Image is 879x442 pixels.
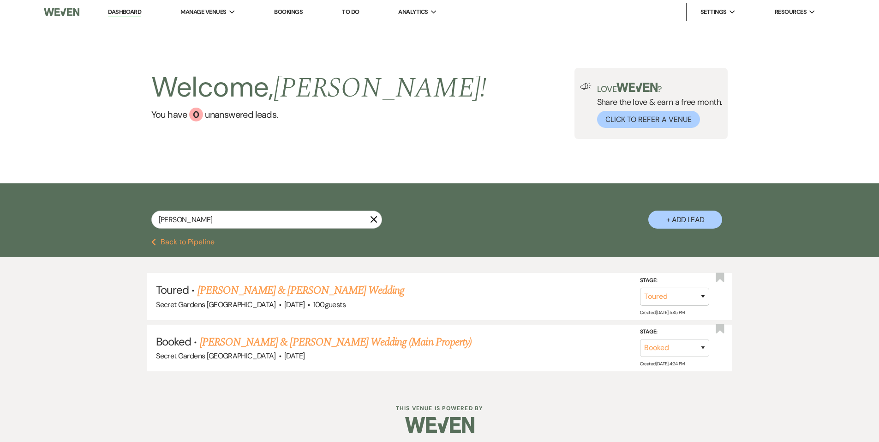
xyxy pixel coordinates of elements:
span: Secret Gardens [GEOGRAPHIC_DATA] [156,300,276,309]
h2: Welcome, [151,68,487,108]
button: Click to Refer a Venue [597,111,700,128]
span: Manage Venues [180,7,226,17]
span: Resources [775,7,807,17]
img: Weven Logo [405,409,474,441]
span: Settings [700,7,727,17]
span: Secret Gardens [GEOGRAPHIC_DATA] [156,351,276,361]
img: weven-logo-green.svg [616,83,658,92]
span: Toured [156,283,189,297]
a: Bookings [274,8,303,16]
img: Weven Logo [44,2,79,22]
span: Booked [156,334,191,349]
a: [PERSON_NAME] & [PERSON_NAME] Wedding (Main Property) [200,334,472,351]
button: Back to Pipeline [151,238,215,246]
label: Stage: [640,276,709,286]
input: Search by name, event date, email address or phone number [151,211,382,229]
label: Stage: [640,327,709,337]
span: Created: [DATE] 4:24 PM [640,361,685,367]
button: + Add Lead [648,211,722,229]
p: Love ? [597,83,723,93]
div: Share the love & earn a free month. [592,83,723,128]
a: [PERSON_NAME] & [PERSON_NAME] Wedding [197,282,404,299]
span: 100 guests [313,300,346,309]
a: To Do [342,8,359,16]
span: Analytics [398,7,428,17]
span: [PERSON_NAME] ! [274,67,487,109]
a: Dashboard [108,8,141,17]
span: [DATE] [284,351,305,361]
img: loud-speaker-illustration.svg [580,83,592,90]
div: 0 [189,108,203,121]
span: Created: [DATE] 5:45 PM [640,309,685,315]
span: [DATE] [284,300,305,309]
a: You have 0 unanswered leads. [151,108,487,121]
